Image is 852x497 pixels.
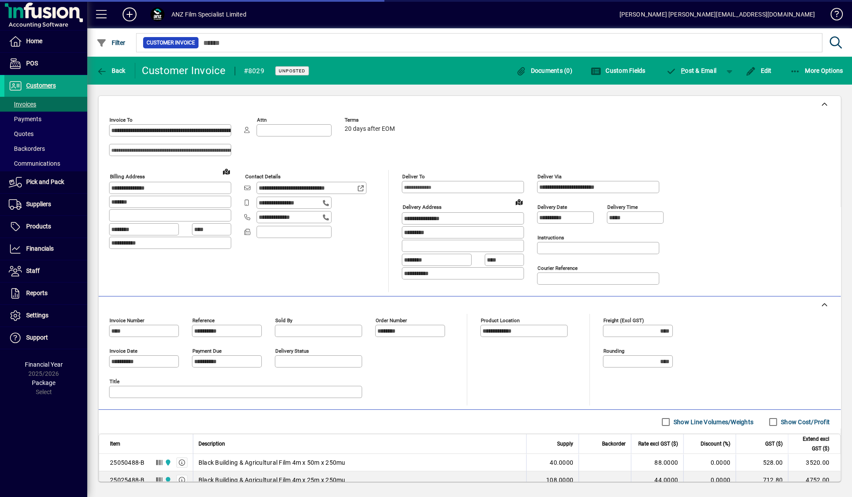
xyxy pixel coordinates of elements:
a: Staff [4,260,87,282]
span: Customer Invoice [147,38,195,47]
span: Black Building & Agricultural Film 4m x 25m x 250mu [198,476,346,484]
span: Financial Year [25,361,63,368]
mat-label: Reference [192,317,215,323]
span: Quotes [9,130,34,137]
a: View on map [512,195,526,209]
div: 88.0000 [636,458,678,467]
span: Filter [96,39,126,46]
app-page-header-button: Back [87,63,135,78]
td: 0.0000 [683,471,736,489]
a: Backorders [4,141,87,156]
td: 4752.00 [788,471,840,489]
mat-label: Delivery date [537,204,567,210]
span: Documents (0) [516,67,572,74]
span: 40.0000 [550,458,573,467]
a: Home [4,31,87,52]
mat-label: Delivery time [607,204,638,210]
mat-label: Title [109,378,120,385]
span: Financials [26,245,54,252]
div: #8029 [244,64,264,78]
span: Support [26,334,48,341]
span: Discount (%) [701,439,730,449]
span: Pick and Pack [26,178,64,185]
a: Financials [4,238,87,260]
span: More Options [790,67,843,74]
span: Back [96,67,126,74]
button: Post & Email [662,63,721,78]
mat-label: Invoice date [109,348,137,354]
span: AKL Warehouse [162,475,172,485]
button: Filter [94,35,128,51]
mat-label: Delivery status [275,348,309,354]
span: 20 days after EOM [345,126,395,133]
span: Terms [345,117,397,123]
div: 44.0000 [636,476,678,484]
mat-label: Deliver via [537,174,561,180]
button: Edit [743,63,774,78]
a: Settings [4,305,87,327]
span: Unposted [279,68,305,74]
span: Payments [9,116,41,123]
span: Edit [746,67,772,74]
a: Payments [4,112,87,126]
span: Description [198,439,225,449]
span: Item [110,439,120,449]
span: Supply [557,439,573,449]
button: Back [94,63,128,78]
button: Custom Fields [589,63,648,78]
div: 25025488-B [110,476,145,484]
div: ANZ Film Specialist Limited [171,7,246,21]
td: 712.80 [736,471,788,489]
a: Invoices [4,97,87,112]
mat-label: Instructions [537,235,564,241]
span: Invoices [9,101,36,108]
span: Backorder [602,439,626,449]
span: Rate excl GST ($) [638,439,678,449]
span: Settings [26,312,48,319]
td: 528.00 [736,454,788,471]
span: Suppliers [26,201,51,208]
td: 0.0000 [683,454,736,471]
span: 108.0000 [546,476,573,484]
a: Products [4,216,87,238]
mat-label: Sold by [275,317,292,323]
a: Knowledge Base [824,2,841,30]
a: Quotes [4,126,87,141]
a: Pick and Pack [4,171,87,193]
mat-label: Rounding [603,348,624,354]
div: 25050488-B [110,458,145,467]
span: POS [26,60,38,67]
span: Extend excl GST ($) [794,434,829,453]
label: Show Line Volumes/Weights [672,418,753,426]
button: Documents (0) [513,63,575,78]
mat-label: Product location [481,317,520,323]
span: Backorders [9,145,45,152]
span: GST ($) [765,439,783,449]
mat-label: Invoice number [109,317,144,323]
span: ost & Email [666,67,717,74]
mat-label: Deliver To [402,174,425,180]
a: Support [4,327,87,349]
span: Custom Fields [591,67,646,74]
span: AKL Warehouse [162,458,172,467]
a: POS [4,53,87,75]
span: Reports [26,289,48,296]
span: Home [26,37,42,44]
span: Communications [9,160,60,167]
mat-label: Courier Reference [537,265,578,271]
span: Staff [26,267,40,274]
span: Customers [26,82,56,89]
span: Black Building & Agricultural Film 4m x 50m x 250mu [198,458,346,467]
a: Suppliers [4,194,87,215]
mat-label: Invoice To [109,117,133,123]
button: More Options [788,63,845,78]
mat-label: Order number [376,317,407,323]
mat-label: Payment due [192,348,222,354]
a: Reports [4,283,87,304]
a: Communications [4,156,87,171]
td: 3520.00 [788,454,840,471]
span: Products [26,223,51,230]
div: [PERSON_NAME] [PERSON_NAME][EMAIL_ADDRESS][DOMAIN_NAME] [619,7,815,21]
a: View on map [219,164,233,178]
span: P [681,67,685,74]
